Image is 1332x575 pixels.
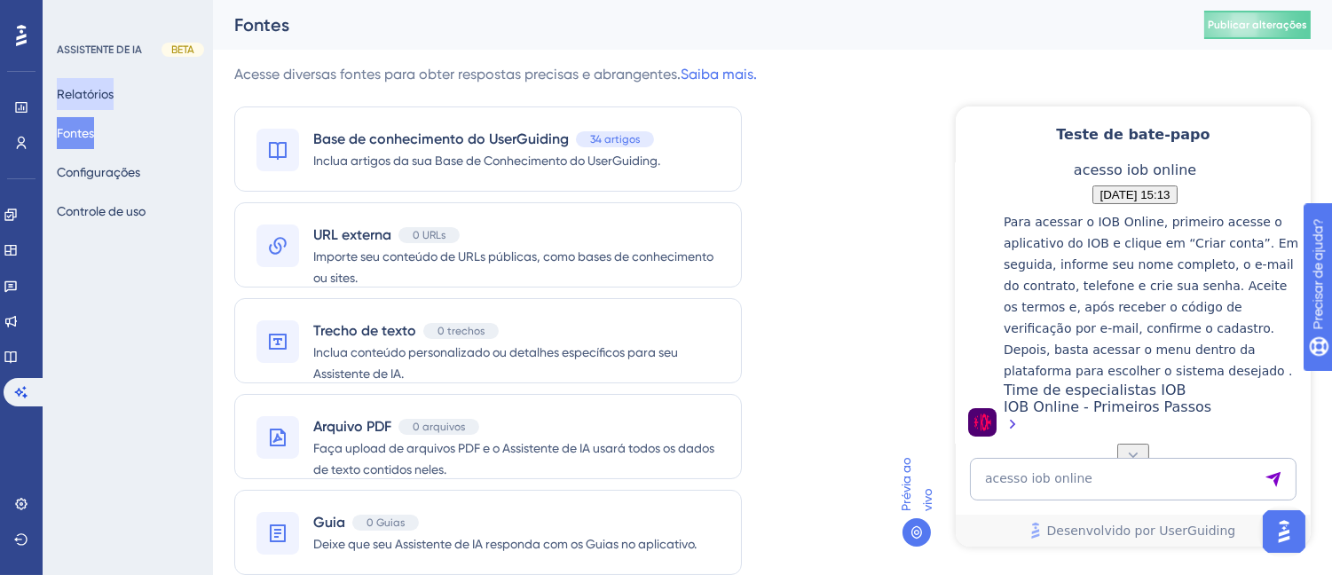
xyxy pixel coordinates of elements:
[57,204,146,218] font: Controle de uso
[1204,11,1311,39] button: Publicar alterações
[313,226,391,243] font: URL externa
[681,66,757,83] a: Saiba mais.
[171,43,194,56] font: BETA
[313,418,391,435] font: Arquivo PDF
[57,165,140,179] font: Configurações
[413,229,445,241] font: 0 URLs
[234,66,681,83] font: Acesse diversas fontes para obter respostas precisas e abrangentes.
[57,195,146,227] button: Controle de uso
[57,156,140,188] button: Configurações
[57,117,94,149] button: Fontes
[57,126,94,140] font: Fontes
[42,8,153,21] font: Precisar de ajuda?
[1208,19,1307,31] font: Publicar alterações
[590,133,640,146] font: 34 artigos
[313,345,678,381] font: Inclua conteúdo personalizado ou detalhes específicos para seu Assistente de IA.
[313,537,697,551] font: Deixe que seu Assistente de IA responda com os Guias no aplicativo.
[234,14,289,35] font: Fontes
[313,249,713,285] font: Importe seu conteúdo de URLs públicas, como bases de conhecimento ou sites.
[313,514,345,531] font: Guia
[57,43,142,56] font: ASSISTENTE DE IA
[313,154,660,168] font: Inclua artigos da sua Base de Conhecimento do UserGuiding.
[366,516,405,529] font: 0 Guias
[956,106,1311,547] iframe: Assistente de IA UserGuiding
[899,458,934,511] font: Prévia ao vivo
[313,130,569,147] font: Base de conhecimento do UserGuiding
[1257,505,1311,558] iframe: Iniciador do Assistente de IA do UserGuiding
[313,322,416,339] font: Trecho de texto
[57,78,114,110] button: Relatórios
[57,87,114,101] font: Relatórios
[437,325,485,337] font: 0 trechos
[413,421,465,433] font: 0 arquivos
[313,441,714,477] font: Faça upload de arquivos PDF e o Assistente de IA usará todos os dados de texto contidos neles.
